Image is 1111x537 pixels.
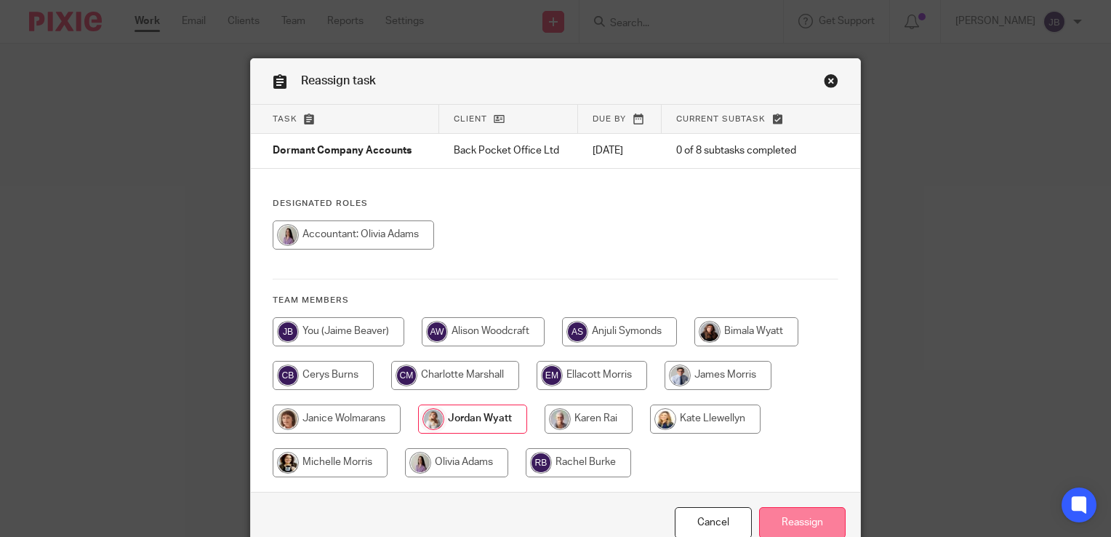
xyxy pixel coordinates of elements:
span: Reassign task [301,75,376,87]
span: Client [454,115,487,123]
span: Task [273,115,297,123]
p: [DATE] [593,143,647,158]
a: Close this dialog window [824,73,838,93]
span: Due by [593,115,626,123]
h4: Designated Roles [273,198,838,210]
span: Dormant Company Accounts [273,146,412,156]
span: Current subtask [676,115,766,123]
td: 0 of 8 subtasks completed [662,134,816,169]
h4: Team members [273,295,838,306]
p: Back Pocket Office Ltd [454,143,563,158]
